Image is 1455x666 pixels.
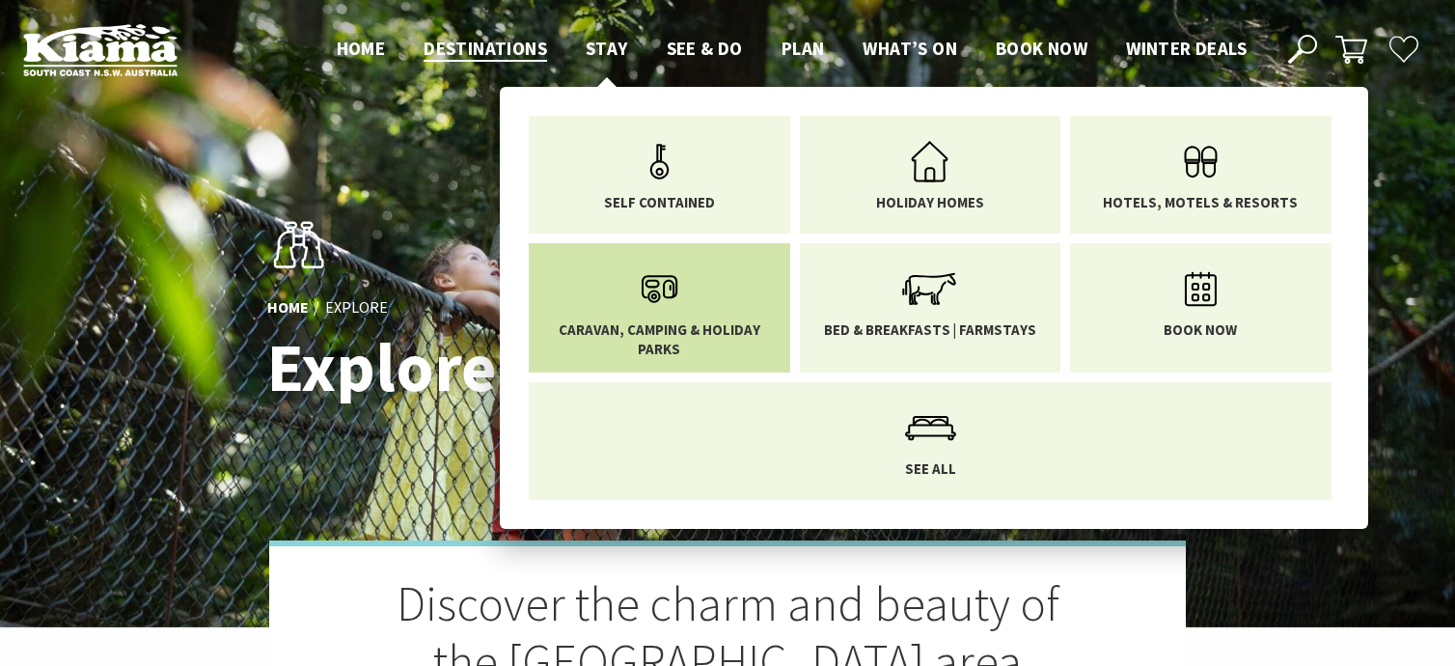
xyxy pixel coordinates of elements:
[876,193,984,212] span: Holiday Homes
[604,193,715,212] span: Self Contained
[586,37,628,60] span: Stay
[267,297,309,319] a: Home
[325,295,388,320] li: Explore
[424,37,547,60] span: Destinations
[317,34,1266,66] nav: Main Menu
[1164,320,1237,340] span: Book now
[543,320,776,358] span: Caravan, Camping & Holiday Parks
[267,330,812,404] h1: Explore
[782,37,825,60] span: Plan
[1103,193,1298,212] span: Hotels, Motels & Resorts
[905,459,956,479] span: See All
[23,23,178,76] img: Kiama Logo
[667,37,743,60] span: See & Do
[337,37,386,60] span: Home
[863,37,957,60] span: What’s On
[824,320,1036,340] span: Bed & Breakfasts | Farmstays
[1126,37,1247,60] span: Winter Deals
[996,37,1087,60] span: Book now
